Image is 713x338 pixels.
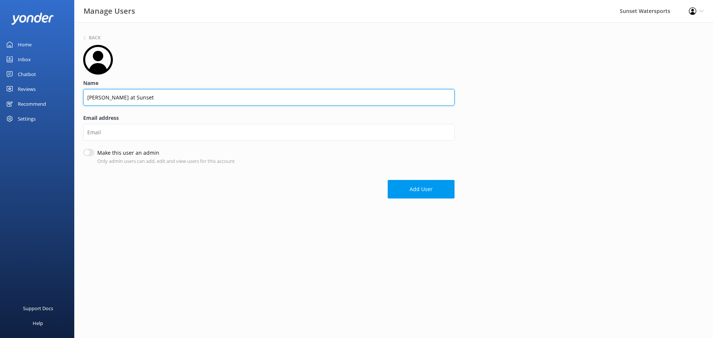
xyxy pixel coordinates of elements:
label: Make this user an admin [97,149,231,157]
button: Back [83,36,101,40]
p: Only admin users can add, edit and view users for this account [97,157,235,165]
div: Reviews [18,82,36,96]
div: Settings [18,111,36,126]
div: Chatbot [18,67,36,82]
h3: Manage Users [84,5,135,17]
div: Inbox [18,52,31,67]
div: Recommend [18,96,46,111]
label: Email address [83,114,455,122]
button: Add User [388,180,455,198]
input: Name [83,89,455,106]
img: yonder-white-logo.png [11,13,54,25]
h6: Back [89,36,101,40]
div: Home [18,37,32,52]
input: Email [83,124,455,141]
div: Support Docs [23,301,53,316]
label: Name [83,79,455,87]
div: Help [33,316,43,331]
